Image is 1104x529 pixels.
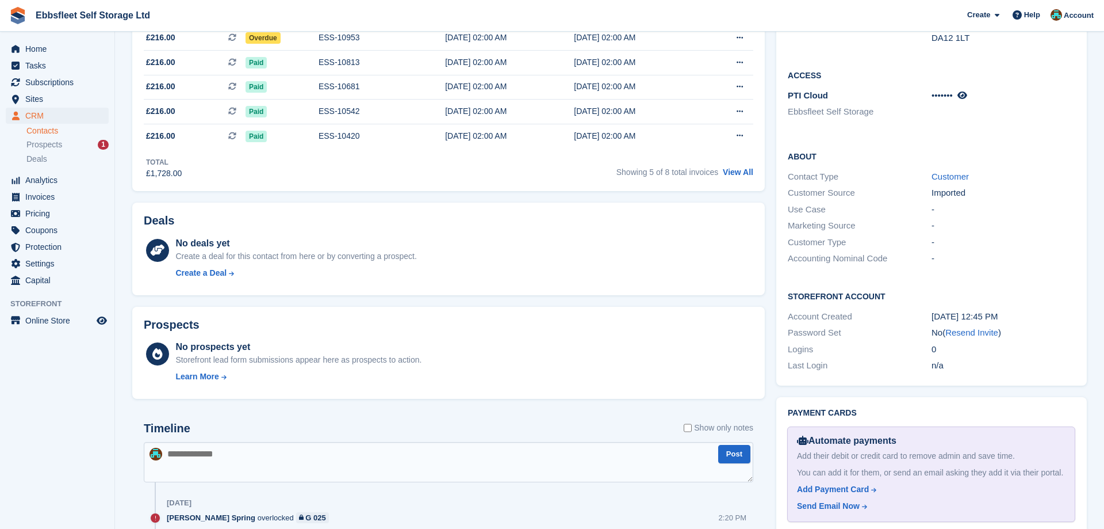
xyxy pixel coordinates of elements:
span: Protection [25,239,94,255]
div: Customer Source [788,187,931,200]
span: [PERSON_NAME] Spring [167,512,255,523]
div: [DATE] 02:00 AM [445,130,574,142]
span: Create [967,9,990,21]
div: [DATE] 02:00 AM [574,56,703,68]
div: Add their debit or credit card to remove admin and save time. [797,450,1065,462]
div: Customer Type [788,236,931,249]
div: Contact Type [788,170,931,184]
h2: Access [788,69,1075,81]
a: menu [6,91,109,107]
div: Password Set [788,326,931,340]
h2: Deals [144,214,174,227]
div: [DATE] 02:00 AM [574,81,703,93]
span: £216.00 [146,56,175,68]
a: Deals [26,153,109,165]
div: - [931,219,1075,233]
div: - [931,252,1075,265]
span: Invoices [25,189,94,205]
input: Show only notes [684,422,692,434]
a: Add Payment Card [797,484,1061,496]
div: Account Created [788,310,931,324]
a: menu [6,313,109,329]
div: n/a [931,359,1075,372]
div: 2:20 PM [719,512,746,523]
h2: Payment cards [788,409,1075,418]
div: Send Email Now [797,500,860,512]
div: ESS-10813 [319,56,445,68]
a: Resend Invite [945,328,998,337]
div: 1 [98,140,109,150]
div: - [931,236,1075,249]
span: ••••••• [931,90,953,100]
div: Learn More [175,371,218,383]
div: ESS-10953 [319,32,445,44]
li: Ebbsfleet Self Storage [788,105,931,119]
div: Create a deal for this contact from here or by converting a prospect. [175,250,416,262]
a: Customer [931,172,969,181]
div: [DATE] 02:00 AM [445,32,574,44]
div: [DATE] 02:00 AM [445,81,574,93]
img: George Spring [149,448,162,461]
span: Deals [26,154,47,165]
div: ESS-10420 [319,130,445,142]
span: Paid [246,81,267,93]
span: Analytics [25,172,94,188]
h2: Storefront Account [788,290,1075,302]
a: menu [6,41,109,57]
span: £216.00 [146,32,175,44]
span: Help [1024,9,1040,21]
span: Coupons [25,222,94,238]
div: Add Payment Card [797,484,869,496]
div: 0 [931,343,1075,356]
div: [DATE] 02:00 AM [445,56,574,68]
a: menu [6,108,109,124]
div: [DATE] [167,498,191,508]
span: ( ) [942,328,1001,337]
a: Learn More [175,371,421,383]
div: G 025 [305,512,325,523]
a: menu [6,172,109,188]
span: Capital [25,272,94,288]
div: No [931,326,1075,340]
span: Prospects [26,139,62,150]
div: overlocked [167,512,335,523]
div: ESS-10681 [319,81,445,93]
label: Show only notes [684,422,753,434]
a: Ebbsfleet Self Storage Ltd [31,6,155,25]
div: Storefront lead form submissions appear here as prospects to action. [175,354,421,366]
span: Home [25,41,94,57]
span: Online Store [25,313,94,329]
div: Logins [788,343,931,356]
div: Use Case [788,203,931,216]
span: Settings [25,256,94,272]
a: Preview store [95,314,109,328]
img: stora-icon-8386f47178a22dfd0bd8f6a31ec36ba5ce8667c1dd55bd0f319d3a0aa187defe.svg [9,7,26,24]
div: No deals yet [175,237,416,250]
span: Sites [25,91,94,107]
div: Automate payments [797,434,1065,448]
div: ESS-10542 [319,105,445,117]
div: - [931,203,1075,216]
div: DA12 1LT [931,32,1075,45]
span: Showing 5 of 8 total invoices [616,168,718,177]
a: Create a Deal [175,267,416,279]
div: [DATE] 02:00 AM [574,32,703,44]
a: menu [6,272,109,288]
div: [DATE] 02:00 AM [574,105,703,117]
span: £216.00 [146,130,175,142]
span: Pricing [25,205,94,222]
a: menu [6,222,109,238]
h2: About [788,150,1075,162]
div: [DATE] 02:00 AM [574,130,703,142]
span: £216.00 [146,81,175,93]
span: PTI Cloud [788,90,828,100]
span: CRM [25,108,94,124]
a: menu [6,205,109,222]
a: menu [6,74,109,90]
div: Imported [931,187,1075,200]
span: Storefront [10,298,114,310]
span: Overdue [246,32,281,44]
a: menu [6,239,109,255]
div: Last Login [788,359,931,372]
div: [DATE] 02:00 AM [445,105,574,117]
